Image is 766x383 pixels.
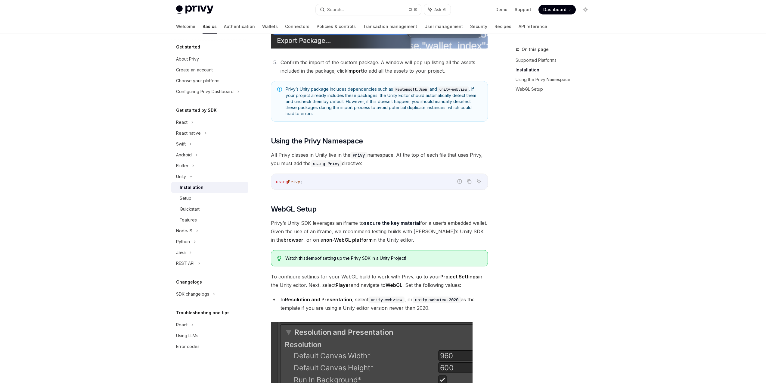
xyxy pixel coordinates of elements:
a: Dashboard [538,5,576,14]
div: React native [176,130,201,137]
div: REST API [176,260,194,267]
a: Supported Platforms [516,55,595,65]
h5: Troubleshooting and tips [176,309,230,316]
img: light logo [176,5,213,14]
button: Ask AI [475,177,483,185]
div: Unity [176,173,186,180]
span: Ask AI [434,7,446,13]
strong: Player [336,282,351,288]
span: Ctrl K [408,7,417,12]
span: On this page [522,46,549,53]
a: Demo [495,7,507,13]
div: Create an account [176,66,213,74]
a: Recipes [495,19,511,34]
span: Using the Privy Namespace [271,136,363,146]
a: Wallets [262,19,278,34]
div: Using LLMs [176,332,198,339]
li: In , select , or as the template if you are using a Unity editor version newer than 2020. [271,295,488,312]
span: WebGL Setup [271,204,316,214]
div: SDK changelogs [176,290,209,298]
a: Using the Privy Namespace [516,75,595,84]
a: Installation [171,182,248,193]
a: Basics [203,19,217,34]
h5: Get started by SDK [176,107,217,114]
strong: Import [347,68,363,74]
a: Create an account [171,64,248,75]
span: All Privy classes in Unity live in the namespace. At the top of each file that uses Privy, you mu... [271,151,488,168]
a: Features [171,215,248,225]
a: Support [515,7,531,13]
span: To configure settings for your WebGL build to work with Privy, go to your in the Unity editor. Ne... [271,272,488,289]
code: unity-webview [437,86,469,93]
a: Authentication [224,19,255,34]
a: Error codes [171,341,248,352]
div: Choose your platform [176,77,219,84]
div: Error codes [176,343,200,350]
span: using [276,179,288,184]
button: Search...CtrlK [316,4,421,15]
strong: Resolution and Presentation [285,297,352,303]
div: Python [176,238,190,245]
code: using Privy [311,160,342,167]
a: demo [305,256,317,261]
strong: non-WebGL platform [323,237,373,243]
a: Transaction management [363,19,417,34]
h5: Changelogs [176,278,202,286]
a: User management [424,19,463,34]
div: React [176,321,188,328]
strong: WebGL [386,282,402,288]
svg: Tip [277,256,281,261]
code: unity-webview [368,297,405,303]
svg: Note [277,87,282,92]
span: Dashboard [543,7,566,13]
button: Copy the contents from the code block [465,177,473,185]
a: Using LLMs [171,330,248,341]
div: React [176,119,188,126]
a: Security [470,19,487,34]
strong: Project Settings [440,274,478,280]
div: Swift [176,140,186,148]
div: Setup [180,195,191,202]
button: Ask AI [424,4,451,15]
div: About Privy [176,55,199,63]
a: WebGL Setup [516,84,595,94]
button: Report incorrect code [456,177,464,185]
a: Policies & controls [317,19,356,34]
span: ; [300,179,302,184]
a: Installation [516,65,595,75]
h5: Get started [176,43,200,51]
code: unity-webview-2020 [413,297,461,303]
div: Quickstart [180,206,200,213]
div: Android [176,151,192,159]
div: Flutter [176,162,188,169]
a: About Privy [171,54,248,64]
span: Watch this of setting up the Privy SDK in a Unity Project! [285,255,481,261]
button: Toggle dark mode [581,5,590,14]
a: Connectors [285,19,309,34]
a: Quickstart [171,204,248,215]
div: Features [180,216,197,224]
div: Installation [180,184,203,191]
a: Choose your platform [171,75,248,86]
div: Configuring Privy Dashboard [176,88,234,95]
code: Privy [350,152,367,159]
a: Setup [171,193,248,204]
strong: browser [284,237,303,243]
div: Search... [327,6,344,13]
a: secure the key material [364,220,420,226]
a: API reference [519,19,547,34]
div: Java [176,249,186,256]
a: Welcome [176,19,195,34]
span: Privy [288,179,300,184]
li: Confirm the import of the custom package. A window will pop up listing all the assets included in... [279,58,488,75]
code: Newtonsoft.Json [393,86,430,93]
span: Privy’s Unity package includes dependencies such as and . If your project already includes these ... [286,86,482,117]
span: Privy’s Unity SDK leverages an iframe to for a user’s embedded wallet. Given the use of an iframe... [271,219,488,244]
div: NodeJS [176,227,192,234]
